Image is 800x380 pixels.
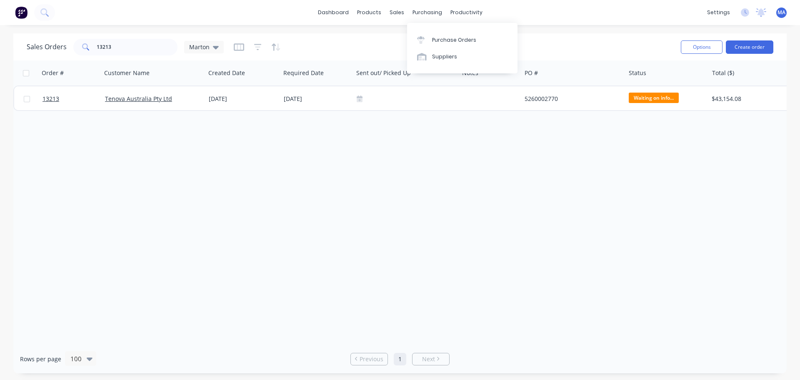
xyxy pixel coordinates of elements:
[712,95,776,103] div: $43,154.08
[360,355,383,363] span: Previous
[629,69,646,77] div: Status
[525,95,617,103] div: 5260002770
[351,355,387,363] a: Previous page
[712,69,734,77] div: Total ($)
[703,6,734,19] div: settings
[314,6,353,19] a: dashboard
[15,6,27,19] img: Factory
[105,95,172,103] a: Tenova Australia Pty Ltd
[283,69,324,77] div: Required Date
[629,93,679,103] span: Waiting on info...
[432,53,457,60] div: Suppliers
[347,353,453,365] ul: Pagination
[208,69,245,77] div: Created Date
[726,40,773,54] button: Create order
[407,48,517,65] a: Suppliers
[422,355,435,363] span: Next
[408,6,446,19] div: purchasing
[97,39,178,55] input: Search...
[353,6,385,19] div: products
[42,95,59,103] span: 13213
[42,86,105,111] a: 13213
[189,43,210,51] span: Marton
[777,9,785,16] span: MA
[407,31,517,48] a: Purchase Orders
[681,40,722,54] button: Options
[209,95,277,103] div: [DATE]
[42,69,64,77] div: Order #
[432,36,476,44] div: Purchase Orders
[394,353,406,365] a: Page 1 is your current page
[27,43,67,51] h1: Sales Orders
[356,69,411,77] div: Sent out/ Picked Up
[412,355,449,363] a: Next page
[525,69,538,77] div: PO #
[446,6,487,19] div: productivity
[104,69,150,77] div: Customer Name
[20,355,61,363] span: Rows per page
[385,6,408,19] div: sales
[284,95,350,103] div: [DATE]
